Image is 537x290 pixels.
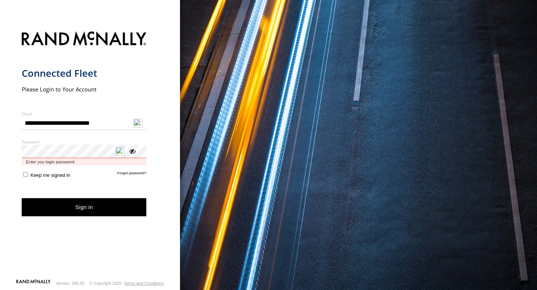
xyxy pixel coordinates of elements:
[22,158,147,165] span: Enter you login password
[22,198,147,217] button: Sign in
[22,139,147,145] label: Password
[89,281,164,286] div: © Copyright 2025 -
[30,172,70,178] span: Keep me signed in
[22,27,159,279] form: main
[124,281,164,286] a: Terms and Conditions
[22,111,147,117] label: Email
[22,67,147,79] h1: Connected Fleet
[128,147,136,155] div: ViewPassword
[115,147,124,156] img: npw-badge-icon-locked.svg
[16,280,51,287] a: Visit our Website
[133,119,142,128] img: npw-badge-icon-locked.svg
[117,171,147,178] a: Forgot password?
[56,281,84,286] div: Version: 305.03
[22,85,147,93] h2: Please Login to Your Account
[23,172,28,177] input: Keep me signed in
[22,30,147,49] img: Rand McNally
